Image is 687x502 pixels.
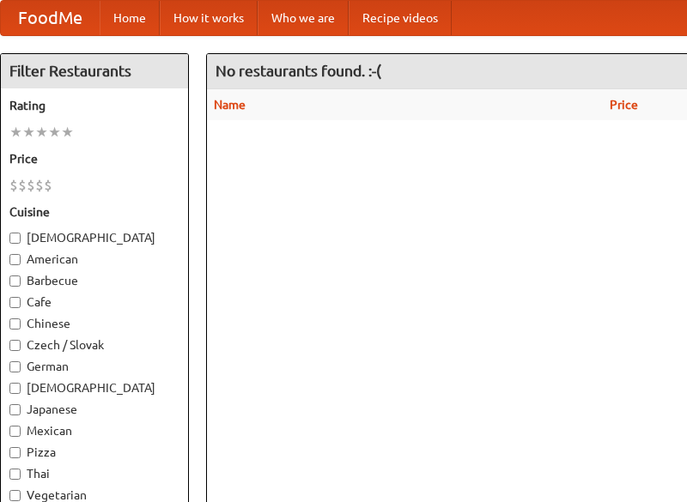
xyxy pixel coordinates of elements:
label: Czech / Slovak [9,336,179,354]
li: $ [27,176,35,195]
a: Name [214,98,246,112]
input: Cafe [9,297,21,308]
ng-pluralize: No restaurants found. :-( [216,63,381,79]
label: Barbecue [9,272,179,289]
label: Thai [9,465,179,482]
input: German [9,361,21,372]
input: Thai [9,469,21,480]
a: How it works [160,1,258,35]
a: Home [100,1,160,35]
input: Czech / Slovak [9,340,21,351]
a: FoodMe [1,1,100,35]
h5: Cuisine [9,203,179,221]
label: German [9,358,179,375]
a: Who we are [258,1,349,35]
li: ★ [22,123,35,142]
input: Barbecue [9,275,21,287]
li: $ [18,176,27,195]
h5: Price [9,150,179,167]
label: Chinese [9,315,179,332]
label: Japanese [9,401,179,418]
li: $ [9,176,18,195]
li: $ [35,176,44,195]
li: ★ [61,123,74,142]
input: Mexican [9,426,21,437]
input: [DEMOGRAPHIC_DATA] [9,383,21,394]
li: $ [44,176,52,195]
input: [DEMOGRAPHIC_DATA] [9,233,21,244]
li: ★ [35,123,48,142]
a: Price [610,98,638,112]
h4: Filter Restaurants [1,54,188,88]
input: Japanese [9,404,21,415]
label: Pizza [9,444,179,461]
input: Chinese [9,318,21,330]
input: Vegetarian [9,490,21,501]
a: Recipe videos [349,1,452,35]
input: Pizza [9,447,21,458]
li: ★ [48,123,61,142]
h5: Rating [9,97,179,114]
label: [DEMOGRAPHIC_DATA] [9,229,179,246]
label: Cafe [9,293,179,311]
input: American [9,254,21,265]
label: American [9,251,179,268]
label: Mexican [9,422,179,439]
li: ★ [9,123,22,142]
label: [DEMOGRAPHIC_DATA] [9,379,179,396]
